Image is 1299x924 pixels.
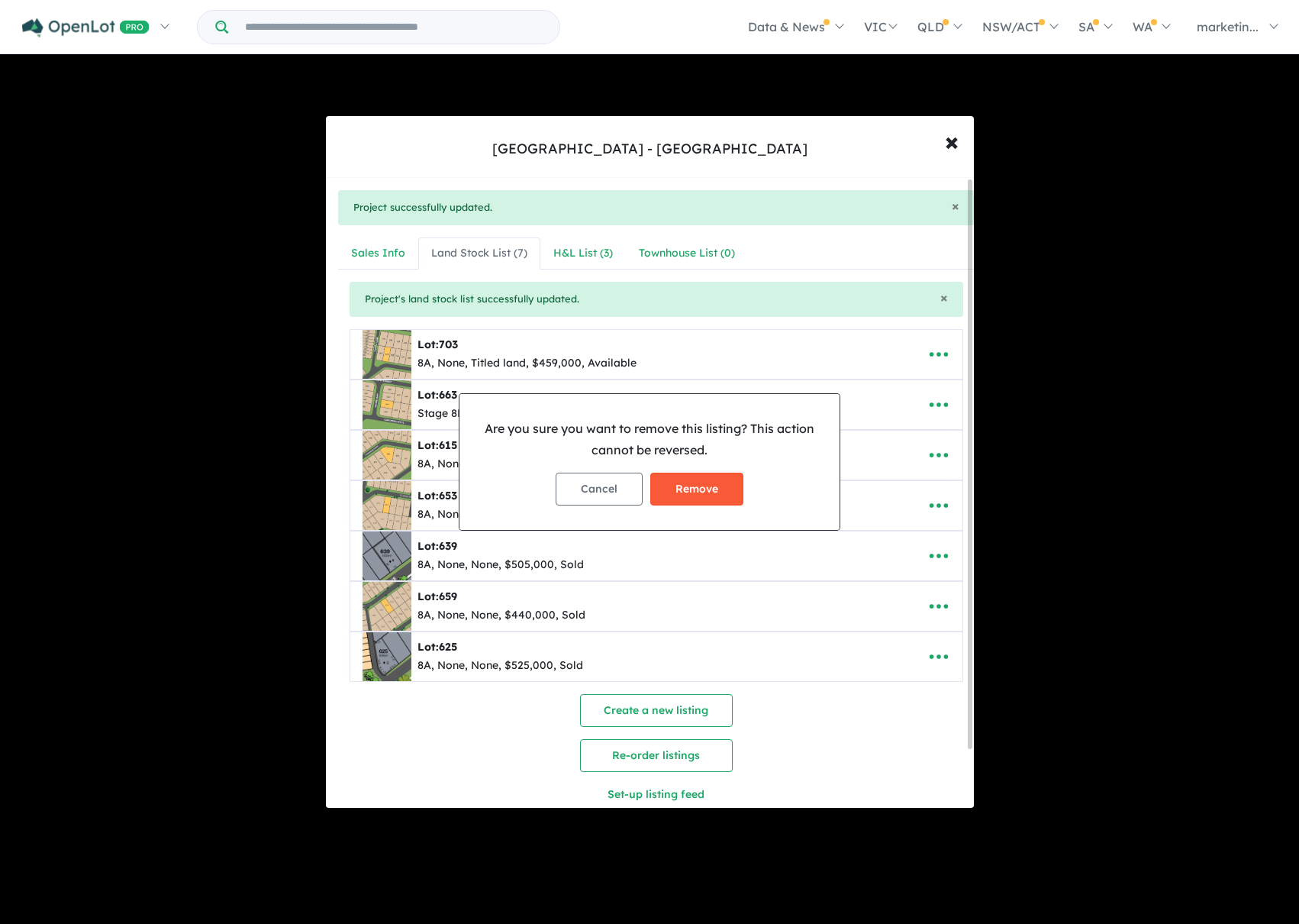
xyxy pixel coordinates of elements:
button: Cancel [556,473,643,506]
p: Are you sure you want to remove this listing? This action cannot be reversed. [472,418,827,460]
span: marketin... [1197,19,1259,34]
button: Remove [650,473,743,506]
img: Openlot PRO Logo White [22,18,150,37]
input: Try estate name, suburb, builder or developer [231,11,556,44]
